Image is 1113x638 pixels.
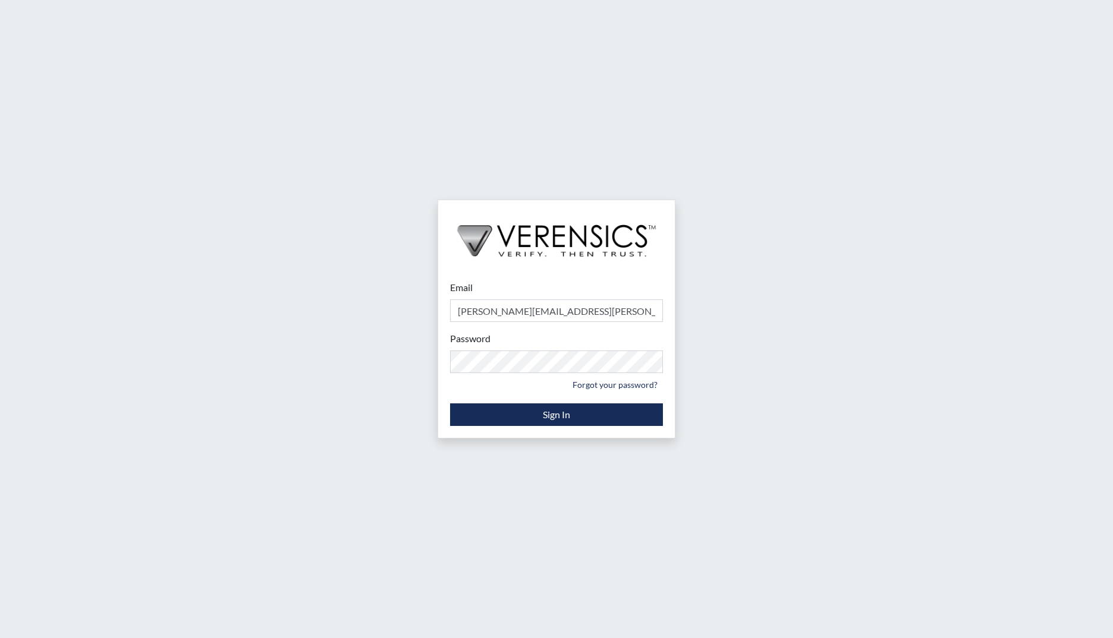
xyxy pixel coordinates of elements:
[567,375,663,394] a: Forgot your password?
[438,200,675,269] img: logo-wide-black.2aad4157.png
[450,299,663,322] input: Email
[450,403,663,426] button: Sign In
[450,280,473,295] label: Email
[450,331,491,346] label: Password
